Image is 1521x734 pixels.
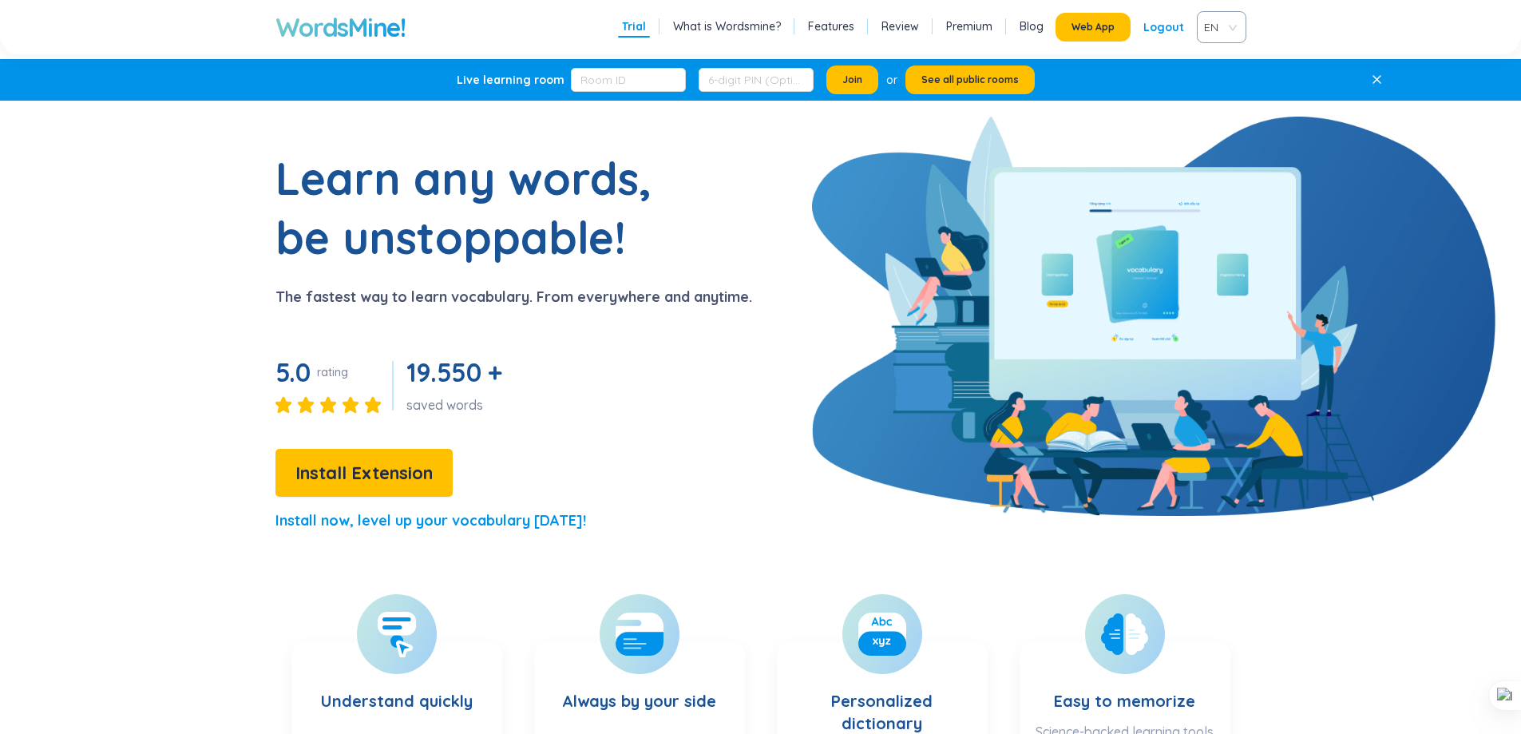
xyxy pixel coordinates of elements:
[275,466,453,482] a: Install Extension
[808,18,854,34] a: Features
[295,459,433,487] span: Install Extension
[1020,18,1044,34] a: Blog
[275,510,586,532] p: Install now, level up your vocabulary [DATE]!
[1143,13,1184,42] div: Logout
[826,65,878,94] button: Join
[275,356,311,388] span: 5.0
[946,18,992,34] a: Premium
[622,18,646,34] a: Trial
[275,449,453,497] button: Install Extension
[673,18,781,34] a: What is Wordsmine?
[842,73,862,86] span: Join
[921,73,1019,86] span: See all public rooms
[317,364,348,380] div: rating
[1056,13,1131,42] button: Web App
[275,286,752,308] p: The fastest way to learn vocabulary. From everywhere and anytime.
[699,68,814,92] input: 6-digit PIN (Optional)
[1054,658,1195,715] h3: Easy to memorize
[886,71,897,89] div: or
[406,356,502,388] span: 19.550 +
[321,658,473,724] h3: Understand quickly
[1204,15,1233,39] span: VIE
[406,396,509,414] div: saved words
[275,149,675,267] h1: Learn any words, be unstoppable!
[571,68,686,92] input: Room ID
[881,18,919,34] a: Review
[275,11,406,43] a: WordsMine!
[562,658,716,724] h3: Always by your side
[1071,21,1115,34] span: Web App
[457,72,564,88] div: Live learning room
[905,65,1035,94] button: See all public rooms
